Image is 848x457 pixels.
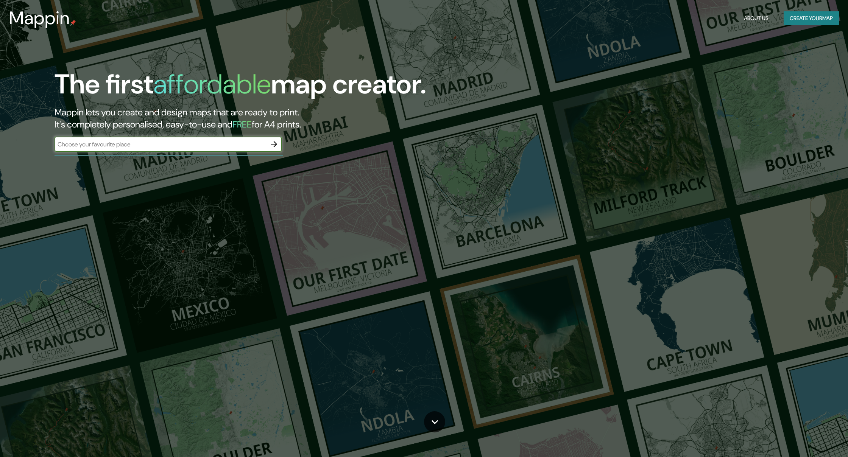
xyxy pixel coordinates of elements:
h1: affordable [153,67,271,102]
input: Choose your favourite place [55,140,267,149]
h3: Mappin [9,8,70,29]
h2: Mappin lets you create and design maps that are ready to print. It's completely personalised, eas... [55,106,479,131]
h5: FREE [232,118,252,130]
img: mappin-pin [70,20,76,26]
h1: The first map creator. [55,68,426,106]
button: Create yourmap [784,11,839,25]
button: About Us [741,11,772,25]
